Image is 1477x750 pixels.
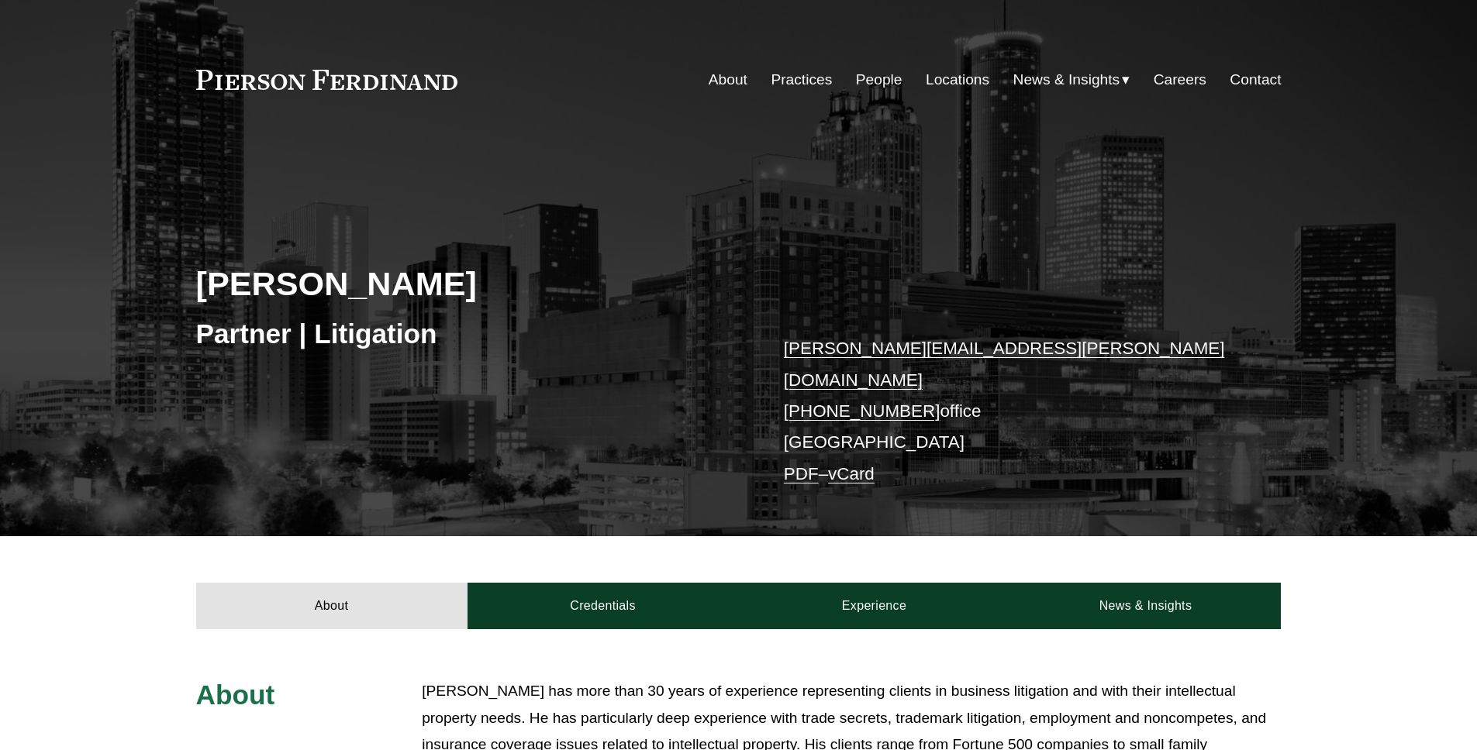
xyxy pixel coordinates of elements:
a: Contact [1230,65,1281,95]
a: Experience [739,583,1010,629]
a: [PHONE_NUMBER] [784,401,940,421]
a: [PERSON_NAME][EMAIL_ADDRESS][PERSON_NAME][DOMAIN_NAME] [784,339,1225,389]
a: PDF [784,464,819,483]
a: People [856,65,902,95]
a: About [196,583,468,629]
h2: [PERSON_NAME] [196,263,739,304]
a: Credentials [468,583,739,629]
h3: Partner | Litigation [196,317,739,351]
a: Locations [926,65,989,95]
span: News & Insights [1013,67,1120,94]
a: Careers [1154,65,1206,95]
a: About [709,65,747,95]
a: vCard [828,464,875,483]
a: folder dropdown [1013,65,1130,95]
span: About [196,679,275,710]
p: office [GEOGRAPHIC_DATA] – [784,333,1236,490]
a: News & Insights [1009,583,1281,629]
a: Practices [771,65,832,95]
